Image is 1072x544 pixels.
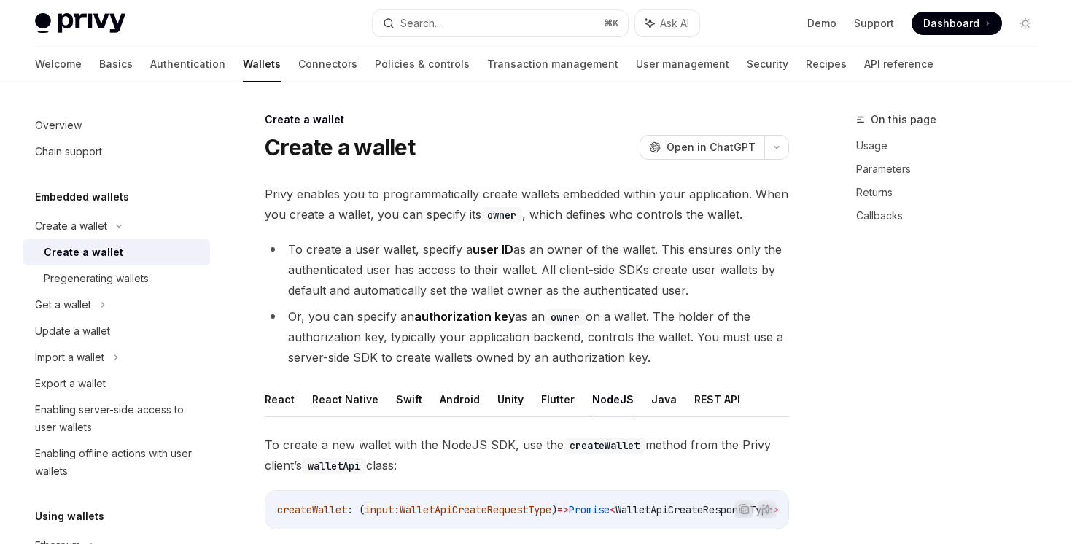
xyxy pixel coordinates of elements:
[1014,12,1037,35] button: Toggle dark mode
[44,270,149,287] div: Pregenerating wallets
[871,111,936,128] span: On this page
[636,47,729,82] a: User management
[23,265,210,292] a: Pregenerating wallets
[298,47,357,82] a: Connectors
[265,435,789,475] span: To create a new wallet with the NodeJS SDK, use the method from the Privy client’s class:
[365,503,394,516] span: input
[569,503,610,516] span: Promise
[312,382,378,416] button: React Native
[635,10,699,36] button: Ask AI
[35,296,91,314] div: Get a wallet
[265,306,789,368] li: Or, you can specify an as an on a wallet. The holder of the authorization key, typically your app...
[856,181,1049,204] a: Returns
[265,184,789,225] span: Privy enables you to programmatically create wallets embedded within your application. When you c...
[541,382,575,416] button: Flutter
[396,382,422,416] button: Swift
[640,135,764,160] button: Open in ChatGPT
[592,382,634,416] button: NodeJS
[35,13,125,34] img: light logo
[854,16,894,31] a: Support
[265,239,789,300] li: To create a user wallet, specify a as an owner of the wallet. This ensures only the authenticated...
[375,47,470,82] a: Policies & controls
[23,239,210,265] a: Create a wallet
[347,503,365,516] span: : (
[99,47,133,82] a: Basics
[265,382,295,416] button: React
[265,112,789,127] div: Create a wallet
[610,503,615,516] span: <
[694,382,740,416] button: REST API
[747,47,788,82] a: Security
[23,370,210,397] a: Export a wallet
[44,244,123,261] div: Create a wallet
[23,112,210,139] a: Overview
[35,375,106,392] div: Export a wallet
[667,140,756,155] span: Open in ChatGPT
[856,134,1049,158] a: Usage
[23,139,210,165] a: Chain support
[35,143,102,160] div: Chain support
[35,117,82,134] div: Overview
[35,217,107,235] div: Create a wallet
[400,15,441,32] div: Search...
[440,382,480,416] button: Android
[23,318,210,344] a: Update a wallet
[373,10,627,36] button: Search...⌘K
[414,309,515,324] strong: authorization key
[856,204,1049,228] a: Callbacks
[394,503,400,516] span: :
[856,158,1049,181] a: Parameters
[400,503,551,516] span: WalletApiCreateRequestType
[734,500,753,518] button: Copy the contents from the code block
[35,445,201,480] div: Enabling offline actions with user wallets
[277,503,347,516] span: createWallet
[758,500,777,518] button: Ask AI
[302,458,366,474] code: walletApi
[23,397,210,440] a: Enabling server-side access to user wallets
[604,18,619,29] span: ⌘ K
[23,440,210,484] a: Enabling offline actions with user wallets
[35,47,82,82] a: Welcome
[806,47,847,82] a: Recipes
[564,438,645,454] code: createWallet
[265,134,415,160] h1: Create a wallet
[243,47,281,82] a: Wallets
[35,322,110,340] div: Update a wallet
[35,508,104,525] h5: Using wallets
[864,47,933,82] a: API reference
[150,47,225,82] a: Authentication
[545,309,586,325] code: owner
[35,188,129,206] h5: Embedded wallets
[35,401,201,436] div: Enabling server-side access to user wallets
[35,349,104,366] div: Import a wallet
[557,503,569,516] span: =>
[497,382,524,416] button: Unity
[551,503,557,516] span: )
[487,47,618,82] a: Transaction management
[615,503,773,516] span: WalletApiCreateResponseType
[660,16,689,31] span: Ask AI
[481,207,522,223] code: owner
[473,242,513,257] strong: user ID
[923,16,979,31] span: Dashboard
[651,382,677,416] button: Java
[912,12,1002,35] a: Dashboard
[807,16,836,31] a: Demo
